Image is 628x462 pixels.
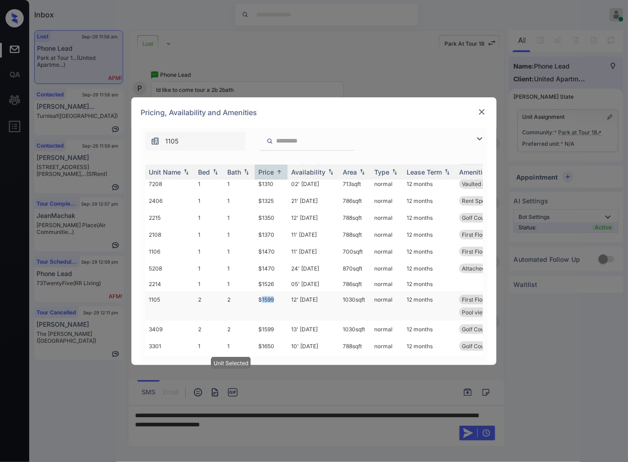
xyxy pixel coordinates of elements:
td: 2 [224,321,255,338]
td: 1 [224,243,255,260]
td: 1 [194,209,224,226]
td: 2406 [145,192,194,209]
img: icon-zuma [267,137,273,145]
div: Lease Term [407,168,442,176]
span: Rent Special 1 [462,197,498,204]
span: Pool view [462,309,487,316]
span: 1105 [165,136,178,146]
img: sorting [242,169,251,175]
td: 1 [224,175,255,192]
td: 12 months [403,226,455,243]
td: $1599 [255,321,288,338]
td: 12 months [403,338,455,355]
td: $1599 [255,291,288,321]
td: $1325 [255,192,288,209]
td: 2 [194,291,224,321]
td: 12 months [403,321,455,338]
td: 1 [194,175,224,192]
img: sorting [358,169,367,175]
td: 12 months [403,209,455,226]
td: 12 months [403,355,455,384]
img: sorting [182,169,191,175]
span: First Floor [462,231,488,238]
td: 700 sqft [339,243,371,260]
td: 12' [DATE] [288,209,339,226]
td: 1105 [145,291,194,321]
td: normal [371,226,403,243]
td: 786 sqft [339,192,371,209]
td: $1470 [255,243,288,260]
td: 5208 [145,260,194,277]
td: 12 months [403,260,455,277]
td: 12 months [403,192,455,209]
td: normal [371,355,403,384]
td: 13' [DATE] [288,321,339,338]
td: 2 [194,321,224,338]
td: 1 [224,192,255,209]
td: 1198 sqft [339,355,371,384]
td: 1 [224,338,255,355]
td: 1 [224,209,255,226]
span: Golf Course Vie... [462,343,506,350]
td: 05' [DATE] [288,277,339,291]
td: 1106 [145,243,194,260]
div: Pricing, Availability and Amenities [131,97,497,127]
td: $1310 [255,175,288,192]
td: 3301 [145,338,194,355]
td: 21' [DATE] [288,192,339,209]
img: icon-zuma [474,133,485,144]
img: sorting [326,169,335,175]
td: normal [371,291,403,321]
td: normal [371,192,403,209]
td: 2214 [145,277,194,291]
td: 24' [DATE] [288,260,339,277]
td: 3409 [145,321,194,338]
td: 11' [DATE] [288,243,339,260]
td: 10' [DATE] [288,338,339,355]
td: 788 sqft [339,226,371,243]
td: normal [371,321,403,338]
td: 11' [DATE] [288,226,339,243]
td: $1470 [255,260,288,277]
span: First Floor [462,296,488,303]
td: 2 [224,291,255,321]
td: 713 sqft [339,175,371,192]
div: Bath [227,168,241,176]
td: normal [371,277,403,291]
div: Availability [291,168,325,176]
td: 12 months [403,175,455,192]
td: 12 months [403,291,455,321]
td: 12 months [403,243,455,260]
td: 7208 [145,175,194,192]
div: Amenities [459,168,490,176]
td: 1 [224,260,255,277]
div: Area [343,168,357,176]
td: $1650 [255,338,288,355]
img: icon-zuma [151,137,160,146]
img: close [477,107,487,117]
td: 1 [194,338,224,355]
td: 2 [194,355,224,384]
td: 1 [194,277,224,291]
span: Golf Course Vie... [462,326,506,333]
span: Golf Course Vie... [462,214,506,221]
td: 5211 [145,355,194,384]
td: 2108 [145,226,194,243]
td: 1 [224,226,255,243]
td: 12 months [403,277,455,291]
td: 2 [224,355,255,384]
div: Bed [198,168,210,176]
img: sorting [390,169,399,175]
span: Vaulted ceiling [462,181,499,187]
td: 12' [DATE] [288,291,339,321]
td: normal [371,243,403,260]
td: normal [371,209,403,226]
div: Type [374,168,389,176]
td: 02' [DATE] [288,175,339,192]
td: 2215 [145,209,194,226]
td: 1 [194,260,224,277]
td: 1 [194,192,224,209]
td: normal [371,175,403,192]
td: 870 sqft [339,260,371,277]
td: normal [371,260,403,277]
